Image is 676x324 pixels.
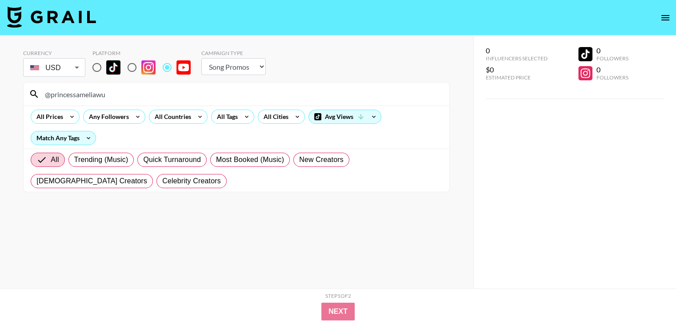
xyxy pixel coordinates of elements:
[486,65,548,74] div: $0
[321,303,355,320] button: Next
[212,110,240,123] div: All Tags
[486,46,548,55] div: 0
[596,46,628,55] div: 0
[40,87,444,101] input: Search by User Name
[92,50,198,56] div: Platform
[31,131,96,145] div: Match Any Tags
[596,55,628,62] div: Followers
[201,50,266,56] div: Campaign Type
[486,55,548,62] div: Influencers Selected
[309,110,381,123] div: Avg Views
[162,176,221,186] span: Celebrity Creators
[7,6,96,28] img: Grail Talent
[106,60,120,75] img: TikTok
[51,154,59,165] span: All
[596,74,628,81] div: Followers
[258,110,290,123] div: All Cities
[143,154,201,165] span: Quick Turnaround
[596,65,628,74] div: 0
[31,110,65,123] div: All Prices
[141,60,156,75] img: Instagram
[149,110,193,123] div: All Countries
[632,280,665,313] iframe: Drift Widget Chat Controller
[216,154,284,165] span: Most Booked (Music)
[25,60,84,75] div: USD
[23,50,85,56] div: Currency
[299,154,344,165] span: New Creators
[656,9,674,27] button: open drawer
[84,110,131,123] div: Any Followers
[74,154,128,165] span: Trending (Music)
[176,60,191,75] img: YouTube
[325,292,351,299] div: Step 1 of 2
[36,176,147,186] span: [DEMOGRAPHIC_DATA] Creators
[486,74,548,81] div: Estimated Price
